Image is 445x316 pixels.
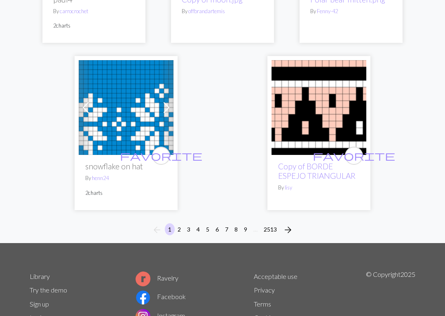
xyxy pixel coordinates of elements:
[79,103,173,110] a: snowflake on hat
[53,22,135,30] p: 2 charts
[254,286,275,294] a: Privacy
[30,300,49,308] a: Sign up
[85,189,167,197] p: 2 charts
[136,272,150,286] img: Ravelry logo
[184,223,194,235] button: 3
[313,147,395,164] i: favourite
[231,223,241,235] button: 8
[203,223,213,235] button: 5
[136,290,150,305] img: Facebook logo
[280,223,296,236] button: Next
[272,103,366,110] a: BORDE ESPEJO TRIANGULAR
[136,293,186,300] a: Facebook
[92,175,109,181] a: henn24
[285,184,292,191] a: lisy
[152,147,170,165] button: favourite
[60,8,88,14] a: carrocrochet
[254,300,271,308] a: Terms
[283,224,293,236] span: arrow_forward
[313,149,395,162] span: favorite
[254,272,297,280] a: Acceptable use
[272,60,366,155] img: BORDE ESPEJO TRIANGULAR
[345,147,363,165] button: favourite
[188,8,225,14] a: offbrandartemis
[260,223,280,235] button: 2513
[120,147,202,164] i: favourite
[241,223,251,235] button: 9
[165,223,175,235] button: 1
[30,286,67,294] a: Try the demo
[212,223,222,235] button: 6
[53,7,135,15] p: By
[278,184,360,192] p: By
[30,272,50,280] a: Library
[182,7,263,15] p: By
[283,225,293,235] i: Next
[79,60,173,155] img: snowflake on hat
[317,8,338,14] a: Fenny-42
[310,7,392,15] p: By
[120,149,202,162] span: favorite
[193,223,203,235] button: 4
[136,274,178,282] a: Ravelry
[278,162,356,180] a: Copy of BORDE ESPEJO TRIANGULAR
[174,223,184,235] button: 2
[85,162,167,171] h2: snowflake on hat
[85,174,167,182] p: By
[149,223,296,236] nav: Page navigation
[222,223,232,235] button: 7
